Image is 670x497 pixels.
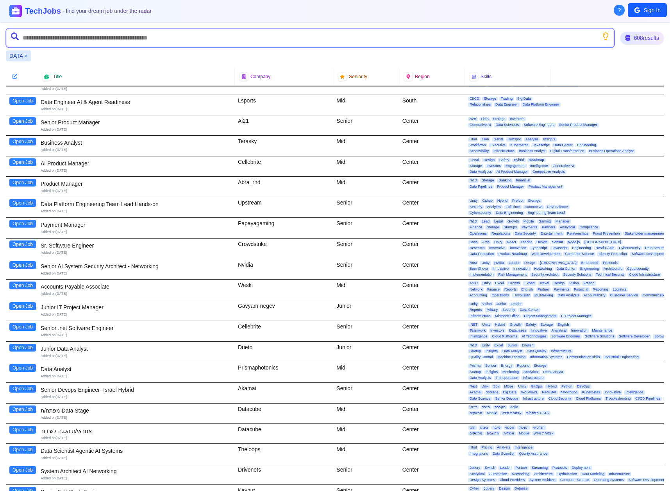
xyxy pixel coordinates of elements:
[512,158,525,162] span: Hybrid
[399,136,465,156] div: Center
[481,323,492,327] span: Unity
[602,267,624,271] span: Architecture
[488,246,507,250] span: Innovative
[566,240,582,244] span: Node.js
[468,302,479,306] span: Unity
[9,220,36,228] button: Open Job
[250,74,270,80] span: Company
[53,74,62,80] span: Title
[552,287,571,292] span: Payments
[530,252,562,256] span: Web Development
[495,185,525,189] span: Product Manager
[570,328,589,333] span: Innovation
[507,328,527,333] span: Databases
[517,149,547,153] span: Business Analyst
[555,267,577,271] span: Data Center
[41,242,232,249] div: Sr. Software Engineer
[468,349,482,353] span: Startup
[235,342,333,362] div: Dueto
[484,349,499,353] span: Insights
[563,252,595,256] span: Computer Science
[468,149,490,153] span: Accessibility
[9,302,36,310] button: Open Job
[468,293,489,298] span: Accounting
[486,287,501,292] span: Finance
[399,177,465,197] div: Center
[41,188,232,194] div: Added on [DATE]
[491,267,510,271] span: Innovative
[41,333,232,338] div: Added on [DATE]
[549,349,573,353] span: Infrastructure
[582,293,607,298] span: Accountability
[520,225,539,230] span: Payments
[41,127,232,132] div: Added on [DATE]
[9,385,36,393] button: Open Job
[625,267,650,271] span: Cybersecurity
[507,261,521,265] span: Leader
[9,179,36,187] button: Open Job
[333,218,399,238] div: Senior
[468,343,479,348] span: R&D
[41,353,232,359] div: Added on [DATE]
[512,293,531,298] span: Hospitality
[333,197,399,217] div: Senior
[333,259,399,280] div: Senior
[25,5,152,16] h1: TechJobs
[41,303,232,311] div: Junior IT Project Manager
[559,314,592,318] span: IT Project Manager
[41,200,232,208] div: Data Platform Engineering Team Lead Hands-on
[235,300,333,321] div: Gavyam-negev
[9,138,36,145] button: Open Job
[508,117,526,121] span: Investors
[501,349,524,353] span: Data Analyst
[506,219,520,224] span: Growth
[468,287,484,292] span: Network
[41,250,232,255] div: Added on [DATE]
[399,259,465,280] div: Center
[333,239,399,259] div: Senior
[399,280,465,300] div: Center
[333,300,399,321] div: Junior
[63,8,152,14] span: - find your dream job under the radar
[9,344,36,352] button: Open Job
[494,102,520,107] span: Data Engineer
[41,209,232,214] div: Added on [DATE]
[468,158,481,162] span: Genai
[522,314,558,318] span: Project Management
[468,143,487,147] span: Workflows
[595,273,626,277] span: Technical Security
[515,178,532,183] span: Financial
[512,267,531,271] span: Innovation
[468,308,484,312] span: Reports
[480,343,491,348] span: Unity
[399,95,465,115] div: South
[235,239,333,259] div: Crowdstrike
[618,6,621,14] span: ?
[468,137,479,142] span: Html
[614,5,625,16] button: About Techjobs
[508,323,523,327] span: Growth
[617,246,642,250] span: Cybersecurity
[468,205,484,209] span: Security
[518,308,540,312] span: Data Center
[536,287,551,292] span: Partner
[505,240,518,244] span: React
[480,261,491,265] span: Unity
[511,199,525,203] span: Prefect
[521,102,561,107] span: Data Platform Engineer
[524,137,540,142] span: Analysis
[504,164,527,168] span: Engagement
[582,281,596,285] span: French
[468,97,481,101] span: CI/CD
[501,308,517,312] span: Security
[490,293,510,298] span: Operations
[468,164,484,168] span: Storage
[520,334,548,339] span: AI Technologies
[627,273,661,277] span: Cloud Infrastructure
[468,240,479,244] span: Saas
[333,342,399,362] div: Junior
[583,240,623,244] span: [GEOGRAPHIC_DATA]
[550,240,565,244] span: Sensor
[601,261,619,265] span: Protocols
[468,252,495,256] span: Data Protection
